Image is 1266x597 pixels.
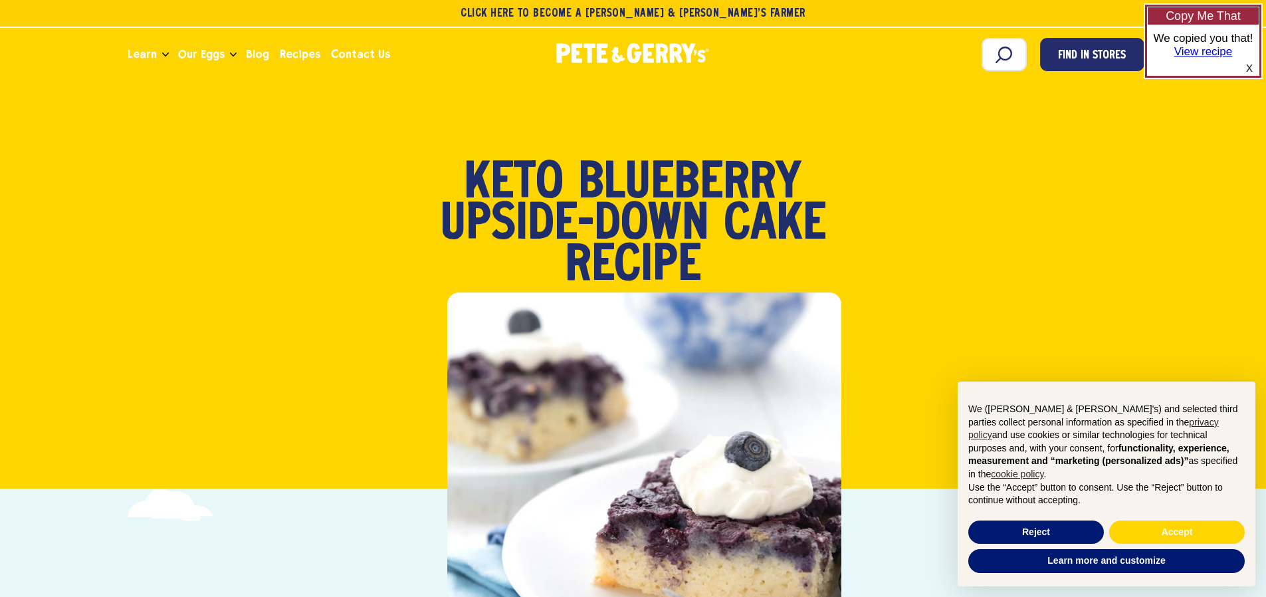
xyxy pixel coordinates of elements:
span: Our Eggs [178,46,225,62]
div: We copied you that! [1147,32,1259,59]
span: Blog [246,46,269,62]
a: Our Eggs [173,37,230,72]
div: Copy Me That [1147,7,1259,25]
span: Contact Us [331,46,390,62]
span: Find in Stores [1058,47,1126,65]
p: We ([PERSON_NAME] & [PERSON_NAME]'s) and selected third parties collect personal information as s... [968,403,1245,481]
a: Find in Stores [1040,38,1144,71]
div: x [1219,59,1259,76]
a: cookie policy [991,469,1043,479]
button: Open the dropdown menu for Learn [162,53,169,57]
span: Cake [724,205,826,246]
p: Use the “Accept” button to consent. Use the “Reject” button to continue without accepting. [968,481,1245,507]
span: Keto [465,164,564,205]
button: Open the dropdown menu for Our Eggs [230,53,237,57]
span: Upside-Down [441,205,709,246]
span: Recipe [565,246,701,287]
span: Learn [128,46,157,62]
button: Accept [1109,521,1245,544]
button: Learn more and customize [968,549,1245,573]
button: Reject [968,521,1104,544]
a: Contact Us [326,37,395,72]
input: Search [982,38,1027,71]
span: Recipes [280,46,320,62]
a: View recipe [1174,45,1233,58]
a: Recipes [274,37,326,72]
span: Blueberry [578,164,801,205]
a: Blog [241,37,274,72]
a: Learn [122,37,162,72]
